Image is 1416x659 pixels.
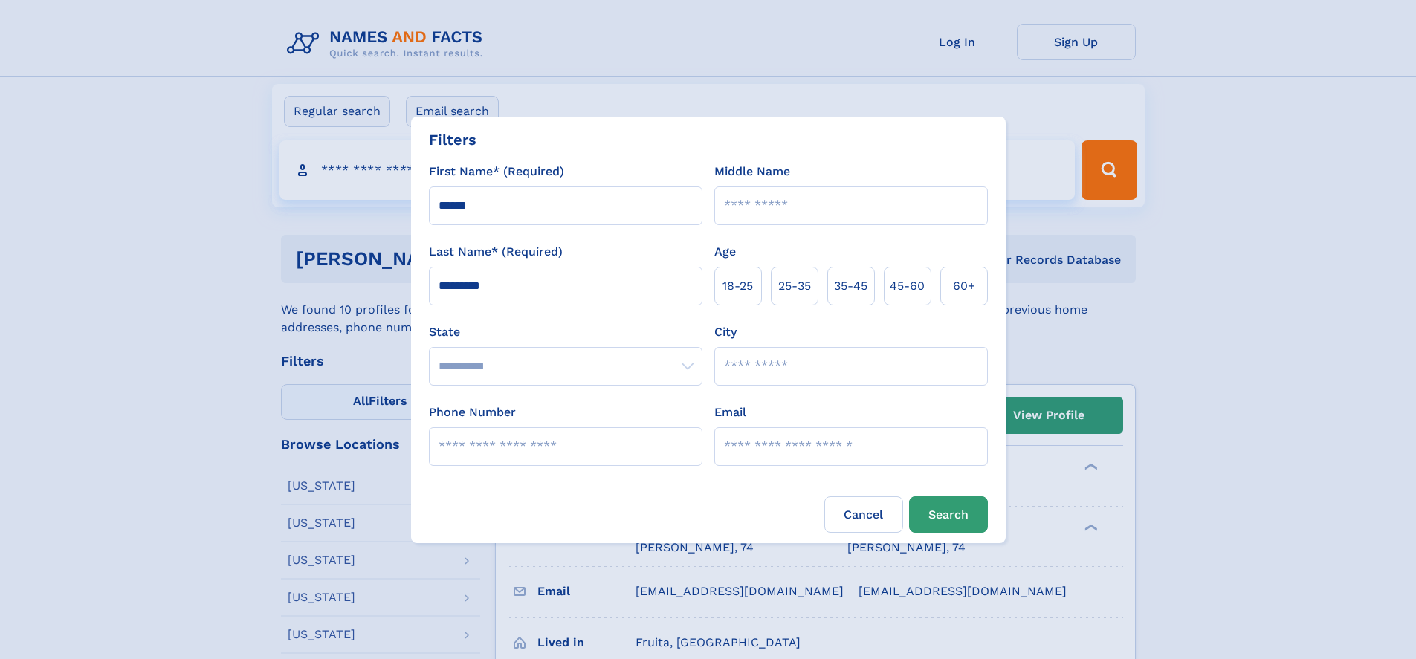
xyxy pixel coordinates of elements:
[429,323,702,341] label: State
[429,403,516,421] label: Phone Number
[429,129,476,151] div: Filters
[714,163,790,181] label: Middle Name
[778,277,811,295] span: 25‑35
[909,496,988,533] button: Search
[429,243,563,261] label: Last Name* (Required)
[714,323,737,341] label: City
[834,277,867,295] span: 35‑45
[714,403,746,421] label: Email
[824,496,903,533] label: Cancel
[890,277,925,295] span: 45‑60
[714,243,736,261] label: Age
[953,277,975,295] span: 60+
[429,163,564,181] label: First Name* (Required)
[722,277,753,295] span: 18‑25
